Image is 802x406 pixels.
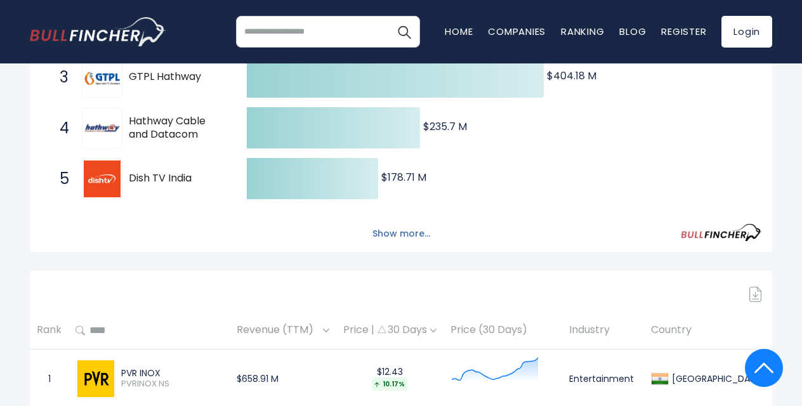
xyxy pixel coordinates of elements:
th: Rank [30,312,69,350]
span: 3 [53,67,66,88]
span: GTPL Hathway [129,70,225,84]
img: Hathway Cable and Datacom [84,110,121,147]
button: Show more... [365,223,438,244]
img: Dish TV India [84,160,121,197]
span: Dish TV India [129,172,225,185]
div: 10.17% [372,377,407,391]
img: bullfincher logo [30,17,166,46]
a: Login [721,16,772,48]
div: [GEOGRAPHIC_DATA] [669,373,765,384]
a: Companies [488,25,546,38]
th: Price (30 Days) [444,312,562,350]
a: Home [445,25,473,38]
text: $235.7 M [423,119,467,134]
a: Ranking [561,25,604,38]
img: PVRINOX.NS.png [77,360,114,397]
text: $404.18 M [547,69,596,83]
span: Hathway Cable and Datacom [129,115,225,141]
span: 4 [53,117,66,139]
a: Go to homepage [30,17,166,46]
span: PVRINOX.NS [121,379,223,390]
div: PVR INOX [121,367,223,379]
a: Register [661,25,706,38]
a: Blog [619,25,646,38]
img: GTPL Hathway [84,59,121,96]
div: Price | 30 Days [343,324,437,337]
th: Industry [562,312,644,350]
button: Search [388,16,420,48]
span: Revenue (TTM) [237,320,320,340]
div: $12.43 [343,366,437,391]
text: $178.71 M [381,170,426,185]
span: 5 [53,168,66,190]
